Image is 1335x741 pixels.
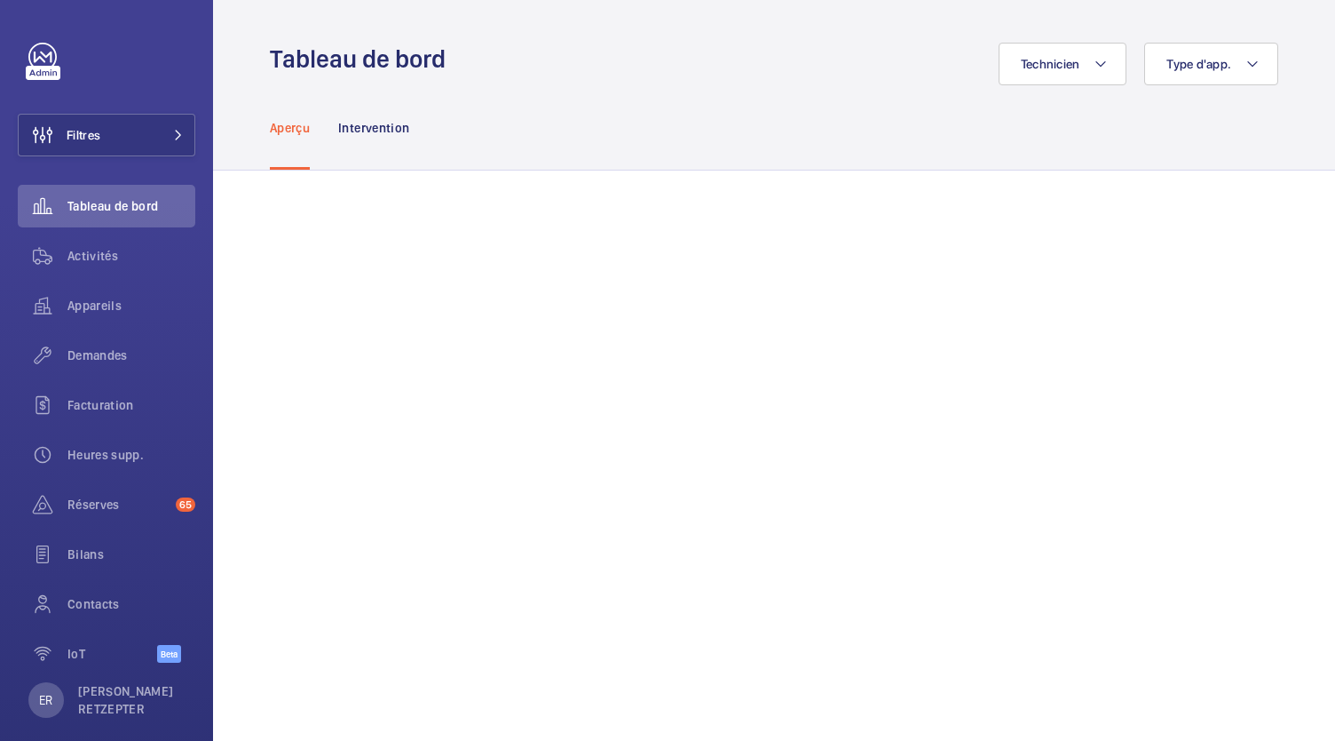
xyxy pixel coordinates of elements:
span: Appareils [67,297,195,315]
span: Type d'app. [1166,57,1231,71]
span: Facturation [67,396,195,414]
span: Beta [157,645,181,663]
span: Réserves [67,496,169,514]
span: Tableau de bord [67,197,195,215]
button: Filtres [18,114,195,156]
span: Bilans [67,546,195,563]
span: Heures supp. [67,446,195,464]
span: 65 [176,498,195,512]
span: Technicien [1021,57,1080,71]
span: Contacts [67,595,195,613]
button: Technicien [999,43,1127,85]
p: [PERSON_NAME] RETZEPTER [78,682,185,718]
button: Type d'app. [1144,43,1278,85]
span: Filtres [67,126,100,144]
p: Aperçu [270,119,310,137]
p: ER [39,691,52,709]
span: Activités [67,247,195,265]
span: Demandes [67,347,195,364]
span: IoT [67,645,157,663]
p: Intervention [338,119,409,137]
h1: Tableau de bord [270,43,456,76]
